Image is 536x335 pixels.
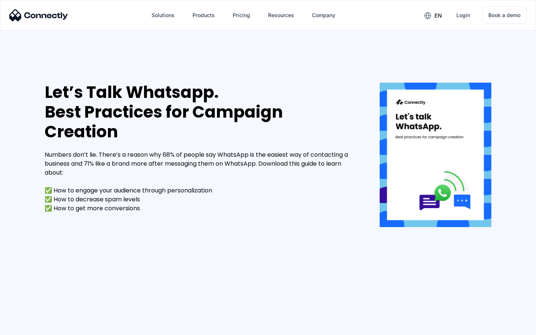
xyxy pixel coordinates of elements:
div: Resources [262,6,300,24]
div: en [418,10,447,21]
img: Connectly Logo [9,9,68,21]
div: Pricing [233,10,250,20]
div: Company [306,6,341,24]
div: Solutions [146,6,181,24]
div: Numbers don’t lie. There’s a reason why 68% of people say WhatsApp is the easiest way of contacti... [45,150,357,213]
div: en [434,10,442,21]
div: Solutions [151,10,175,20]
div: Login [456,10,470,20]
div: Let’s Talk Whatsapp. Best Practices for Campaign Creation [45,83,357,141]
a: Pricing [227,6,256,24]
div: Products [186,6,221,24]
a: Book a demo [482,7,527,24]
div: Products [192,10,215,20]
aside: Language selected: English [7,322,45,332]
div: Resources [268,10,294,20]
div: Company [312,10,335,20]
a: Login [450,6,476,24]
ul: Language list [15,322,45,332]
